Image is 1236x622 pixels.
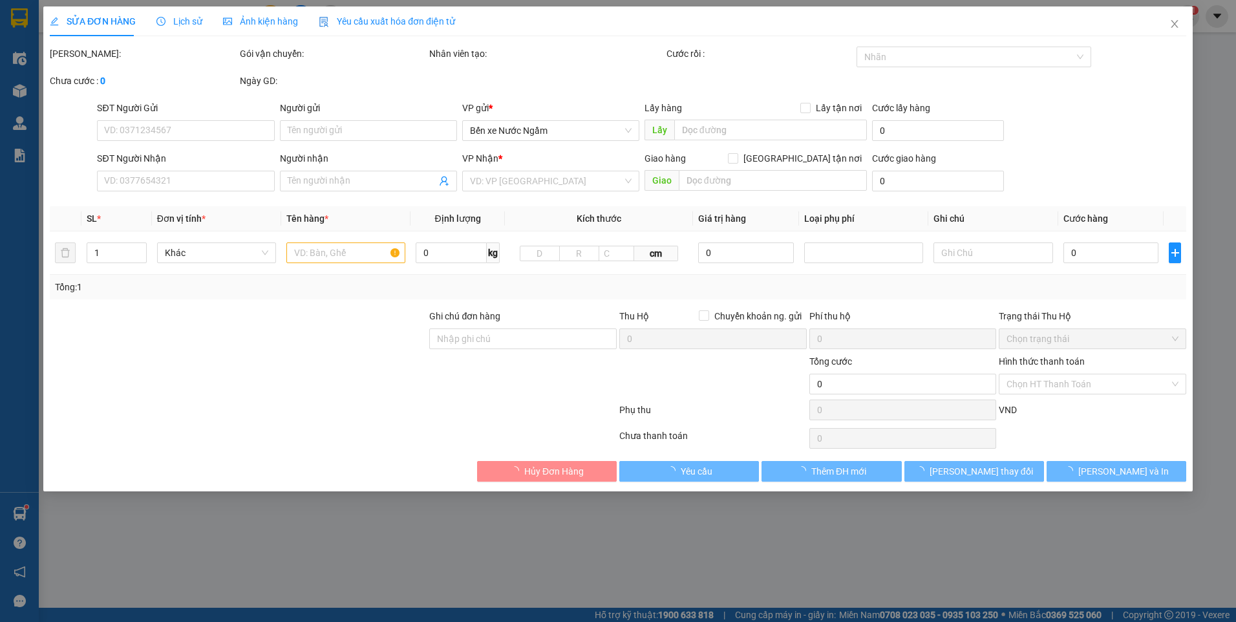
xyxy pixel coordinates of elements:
[809,309,997,328] div: Phí thu hộ
[50,47,237,61] div: [PERSON_NAME]:
[1169,19,1180,29] span: close
[435,213,481,224] span: Định lượng
[100,76,105,86] b: 0
[1169,242,1181,263] button: plus
[930,464,1033,478] span: [PERSON_NAME] thay đổi
[50,74,237,88] div: Chưa cước :
[286,242,405,263] input: VD: Bàn, Ghế
[1078,464,1169,478] span: [PERSON_NAME] và In
[279,101,456,115] div: Người gửi
[470,121,632,140] span: Bến xe Nước Ngầm
[87,213,97,224] span: SL
[429,328,617,349] input: Ghi chú đơn hàng
[799,206,928,231] th: Loại phụ phí
[1047,461,1186,482] button: [PERSON_NAME] và In
[319,16,455,27] span: Yêu cầu xuất hóa đơn điện tử
[619,311,649,321] span: Thu Hộ
[618,403,808,425] div: Phụ thu
[698,213,746,224] span: Giá trị hàng
[904,461,1044,482] button: [PERSON_NAME] thay đổi
[872,171,1004,191] input: Cước giao hàng
[709,309,807,323] span: Chuyển khoản ng. gửi
[933,242,1052,263] input: Ghi Chú
[462,153,498,164] span: VP Nhận
[55,280,477,294] div: Tổng: 1
[577,213,621,224] span: Kích thước
[462,101,639,115] div: VP gửi
[645,170,679,191] span: Giao
[97,151,274,166] div: SĐT Người Nhận
[55,242,76,263] button: delete
[681,464,712,478] span: Yêu cầu
[872,120,1004,141] input: Cước lấy hàng
[477,461,617,482] button: Hủy Đơn Hàng
[872,103,930,113] label: Cước lấy hàng
[429,47,664,61] div: Nhân viên tạo:
[634,246,678,261] span: cm
[165,243,268,263] span: Khác
[811,464,866,478] span: Thêm ĐH mới
[50,17,59,26] span: edit
[915,466,930,475] span: loading
[439,176,449,186] span: user-add
[738,151,867,166] span: [GEOGRAPHIC_DATA] tận nơi
[999,405,1017,415] span: VND
[524,464,584,478] span: Hủy Đơn Hàng
[240,47,427,61] div: Gói vận chuyển:
[666,47,854,61] div: Cước rồi :
[645,103,682,113] span: Lấy hàng
[797,466,811,475] span: loading
[97,101,274,115] div: SĐT Người Gửi
[319,17,329,27] img: icon
[1064,466,1078,475] span: loading
[619,461,759,482] button: Yêu cầu
[559,246,599,261] input: R
[999,356,1085,367] label: Hình thức thanh toán
[520,246,560,261] input: D
[50,16,136,27] span: SỬA ĐƠN HÀNG
[674,120,868,140] input: Dọc đường
[762,461,901,482] button: Thêm ĐH mới
[928,206,1058,231] th: Ghi chú
[1156,6,1193,43] button: Close
[645,153,686,164] span: Giao hàng
[156,17,165,26] span: clock-circle
[666,466,681,475] span: loading
[999,309,1186,323] div: Trạng thái Thu Hộ
[679,170,868,191] input: Dọc đường
[809,356,852,367] span: Tổng cước
[599,246,635,261] input: C
[487,242,500,263] span: kg
[618,429,808,451] div: Chưa thanh toán
[645,120,674,140] span: Lấy
[240,74,427,88] div: Ngày GD:
[1169,248,1180,258] span: plus
[223,17,232,26] span: picture
[157,213,206,224] span: Đơn vị tính
[1063,213,1107,224] span: Cước hàng
[811,101,867,115] span: Lấy tận nơi
[1007,329,1178,349] span: Chọn trạng thái
[286,213,328,224] span: Tên hàng
[429,311,500,321] label: Ghi chú đơn hàng
[279,151,456,166] div: Người nhận
[872,153,936,164] label: Cước giao hàng
[510,466,524,475] span: loading
[156,16,202,27] span: Lịch sử
[223,16,298,27] span: Ảnh kiện hàng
